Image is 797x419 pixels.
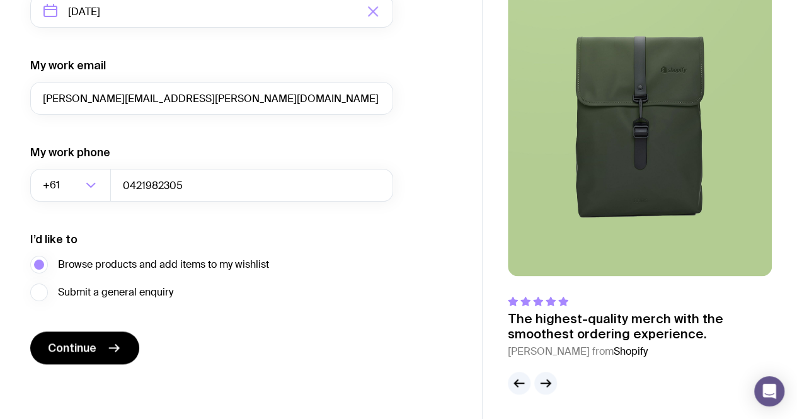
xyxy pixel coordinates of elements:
[754,376,784,406] div: Open Intercom Messenger
[43,169,62,202] span: +61
[508,311,772,342] p: The highest-quality merch with the smoothest ordering experience.
[508,344,772,359] cite: [PERSON_NAME] from
[614,345,648,358] span: Shopify
[30,145,110,160] label: My work phone
[30,169,111,202] div: Search for option
[30,232,77,247] label: I’d like to
[30,331,139,364] button: Continue
[48,340,96,355] span: Continue
[30,58,106,73] label: My work email
[110,169,393,202] input: 0400123456
[58,285,173,300] span: Submit a general enquiry
[62,169,82,202] input: Search for option
[30,82,393,115] input: you@email.com
[58,257,269,272] span: Browse products and add items to my wishlist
